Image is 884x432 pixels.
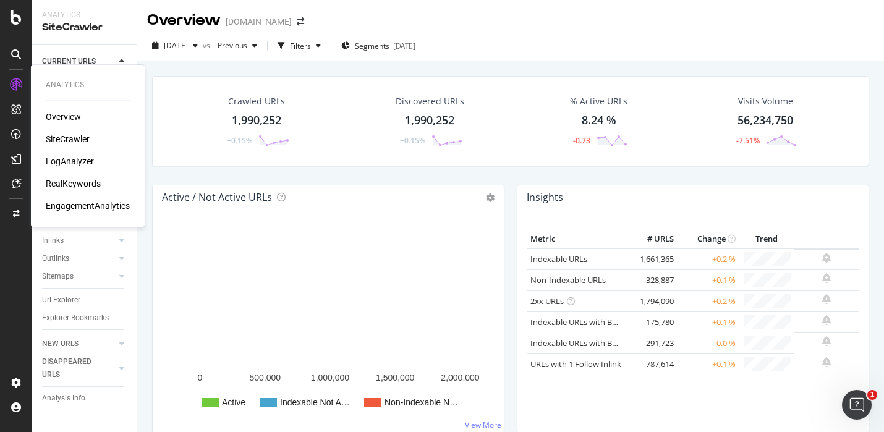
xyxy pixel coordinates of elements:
[738,95,793,108] div: Visits Volume
[677,332,739,354] td: -0.0 %
[677,230,739,248] th: Change
[677,248,739,269] td: +0.2 %
[530,274,606,286] a: Non-Indexable URLs
[627,248,677,269] td: 1,661,365
[42,311,109,324] div: Explorer Bookmarks
[396,95,464,108] div: Discovered URLs
[465,420,501,430] a: View More
[42,234,64,247] div: Inlinks
[582,112,616,129] div: 8.24 %
[162,189,272,206] h4: Active / Not Active URLs
[226,15,292,28] div: [DOMAIN_NAME]
[42,20,127,35] div: SiteCrawler
[570,95,627,108] div: % Active URLs
[385,397,458,407] text: Non-Indexable N…
[42,311,128,324] a: Explorer Bookmarks
[42,355,104,381] div: DISAPPEARED URLS
[627,332,677,354] td: 291,723
[42,294,80,307] div: Url Explorer
[822,294,831,304] div: bell-plus
[627,269,677,290] td: 328,887
[486,193,495,202] i: Options
[163,230,488,423] svg: A chart.
[228,95,285,108] div: Crawled URLs
[42,252,69,265] div: Outlinks
[42,392,85,405] div: Analysis Info
[42,270,116,283] a: Sitemaps
[527,230,627,248] th: Metric
[530,316,634,328] a: Indexable URLs with Bad H1
[627,290,677,311] td: 1,794,090
[530,253,587,265] a: Indexable URLs
[677,354,739,374] td: +0.1 %
[627,311,677,332] td: 175,780
[822,336,831,346] div: bell-plus
[842,390,872,420] iframe: Intercom live chat
[527,189,563,206] h4: Insights
[46,133,90,145] a: SiteCrawler
[311,373,349,383] text: 1,000,000
[249,373,281,383] text: 500,000
[376,373,414,383] text: 1,500,000
[627,354,677,374] td: 787,614
[42,294,128,307] a: Url Explorer
[677,290,739,311] td: +0.2 %
[405,112,454,129] div: 1,990,252
[42,392,128,405] a: Analysis Info
[198,373,203,383] text: 0
[530,295,564,307] a: 2xx URLs
[42,234,116,247] a: Inlinks
[530,337,665,349] a: Indexable URLs with Bad Description
[822,253,831,263] div: bell-plus
[46,177,101,190] a: RealKeywords
[573,135,590,146] div: -0.73
[627,230,677,248] th: # URLS
[42,337,79,350] div: NEW URLS
[42,55,116,68] a: CURRENT URLS
[46,111,81,123] a: Overview
[42,270,74,283] div: Sitemaps
[530,358,621,370] a: URLs with 1 Follow Inlink
[46,200,130,212] a: EngagementAnalytics
[42,337,116,350] a: NEW URLS
[280,397,350,407] text: Indexable Not A…
[677,311,739,332] td: +0.1 %
[739,230,794,248] th: Trend
[736,135,760,146] div: -7.51%
[164,40,188,51] span: 2025 Aug. 3rd
[737,112,793,129] div: 56,234,750
[147,10,221,31] div: Overview
[822,357,831,367] div: bell-plus
[42,355,116,381] a: DISAPPEARED URLS
[42,55,96,68] div: CURRENT URLS
[42,252,116,265] a: Outlinks
[46,155,94,167] a: LogAnalyzer
[213,36,262,56] button: Previous
[147,36,203,56] button: [DATE]
[867,390,877,400] span: 1
[400,135,425,146] div: +0.15%
[232,112,281,129] div: 1,990,252
[222,397,245,407] text: Active
[822,273,831,283] div: bell-plus
[42,10,127,20] div: Analytics
[677,269,739,290] td: +0.1 %
[290,41,311,51] div: Filters
[213,40,247,51] span: Previous
[336,36,420,56] button: Segments[DATE]
[227,135,252,146] div: +0.15%
[46,80,130,90] div: Analytics
[297,17,304,26] div: arrow-right-arrow-left
[822,315,831,325] div: bell-plus
[441,373,479,383] text: 2,000,000
[273,36,326,56] button: Filters
[393,41,415,51] div: [DATE]
[355,41,389,51] span: Segments
[203,40,213,51] span: vs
